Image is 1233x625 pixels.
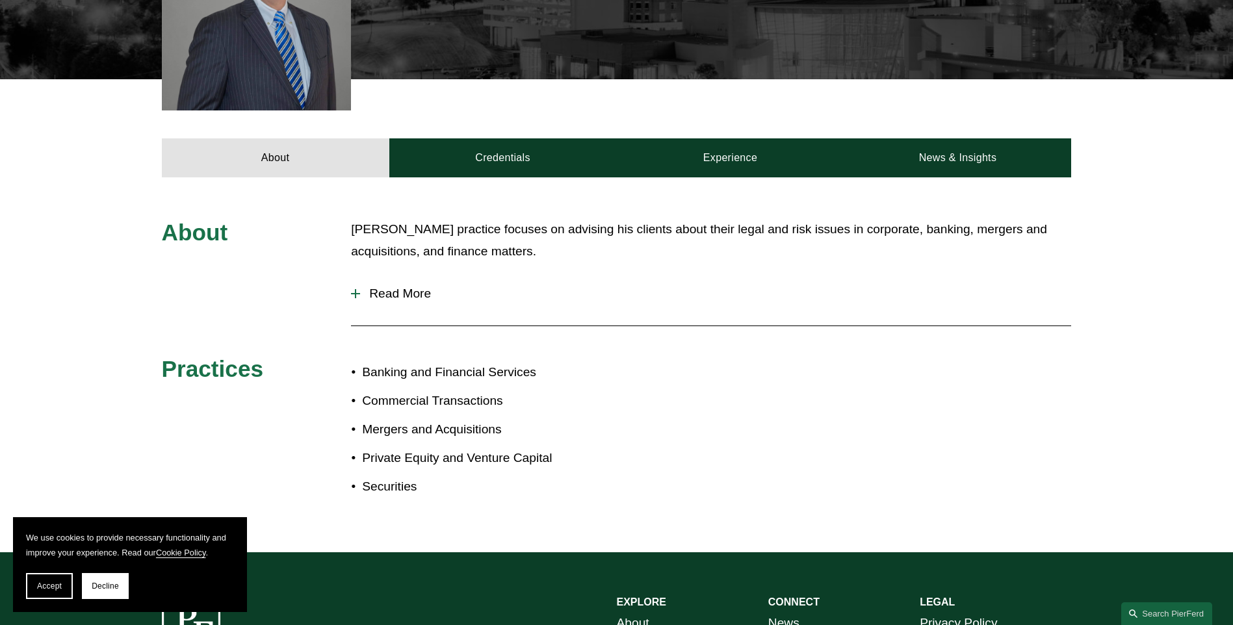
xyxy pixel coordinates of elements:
a: Search this site [1121,602,1212,625]
span: Practices [162,356,264,381]
span: Decline [92,581,119,591]
section: Cookie banner [13,517,247,612]
button: Read More [351,277,1071,311]
button: Decline [82,573,129,599]
p: Commercial Transactions [362,390,616,413]
p: We use cookies to provide necessary functionality and improve your experience. Read our . [26,530,234,560]
a: News & Insights [844,138,1071,177]
a: Credentials [389,138,617,177]
strong: CONNECT [768,596,820,607]
button: Accept [26,573,73,599]
a: Experience [617,138,844,177]
span: Read More [360,287,1071,301]
p: Private Equity and Venture Capital [362,447,616,470]
p: Mergers and Acquisitions [362,418,616,441]
strong: LEGAL [920,596,955,607]
p: Securities [362,476,616,498]
span: Accept [37,581,62,591]
span: About [162,220,228,245]
a: About [162,138,389,177]
p: Banking and Financial Services [362,361,616,384]
strong: EXPLORE [617,596,666,607]
a: Cookie Policy [156,548,206,557]
p: [PERSON_NAME] practice focuses on advising his clients about their legal and risk issues in corpo... [351,218,1071,263]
